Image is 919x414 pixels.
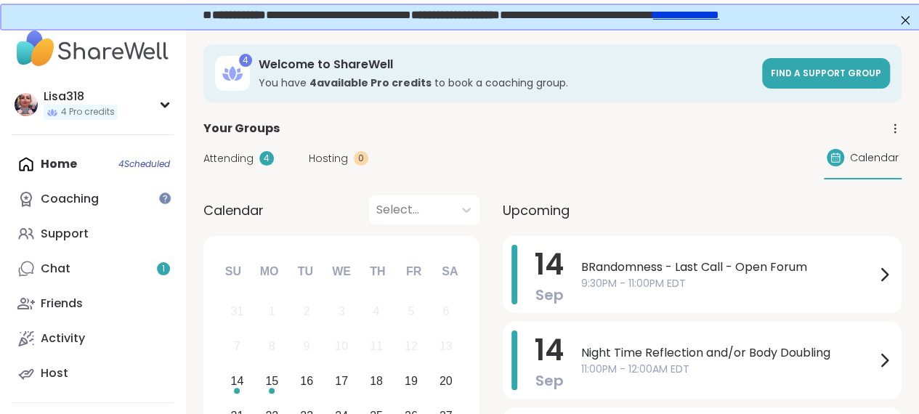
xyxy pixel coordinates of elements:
div: 1 [269,301,275,321]
div: Not available Wednesday, September 3rd, 2025 [326,296,357,328]
div: Coaching [41,191,99,207]
div: 3 [339,301,345,321]
a: Friends [12,286,174,321]
div: Choose Friday, September 19th, 2025 [395,366,426,397]
a: Find a support group [762,58,890,89]
div: Su [217,256,249,288]
div: Not available Tuesday, September 9th, 2025 [291,331,323,362]
div: 12 [405,336,418,356]
a: Activity [12,321,174,356]
div: 14 [230,371,243,391]
iframe: Spotlight [159,192,171,204]
div: Lisa318 [44,89,118,105]
div: 5 [408,301,414,321]
div: Choose Saturday, September 20th, 2025 [430,366,461,397]
div: 2 [304,301,310,321]
div: 4 [239,54,252,67]
a: Host [12,356,174,391]
span: Find a support group [771,67,881,79]
div: 15 [265,371,278,391]
div: Th [362,256,394,288]
h3: Welcome to ShareWell [259,57,753,73]
h3: You have to book a coaching group. [259,76,753,90]
div: Not available Tuesday, September 2nd, 2025 [291,296,323,328]
div: Not available Monday, September 8th, 2025 [256,331,288,362]
span: Calendar [203,200,264,220]
div: Friends [41,296,83,312]
div: Not available Thursday, September 11th, 2025 [361,331,392,362]
div: Not available Wednesday, September 10th, 2025 [326,331,357,362]
div: Activity [41,330,85,346]
div: Not available Friday, September 12th, 2025 [395,331,426,362]
span: BRandomness - Last Call - Open Forum [581,259,875,276]
div: 9 [304,336,310,356]
img: Lisa318 [15,93,38,116]
div: Sa [434,256,466,288]
div: Host [41,365,68,381]
div: Not available Friday, September 5th, 2025 [395,296,426,328]
div: Not available Sunday, August 31st, 2025 [222,296,253,328]
div: Chat [41,261,70,277]
span: 4 Pro credits [61,106,115,118]
div: 4 [373,301,379,321]
div: 20 [440,371,453,391]
span: Hosting [309,151,348,166]
div: Not available Saturday, September 6th, 2025 [430,296,461,328]
div: 7 [234,336,240,356]
a: Chat1 [12,251,174,286]
div: Choose Sunday, September 14th, 2025 [222,366,253,397]
span: Sep [535,370,564,391]
div: Choose Thursday, September 18th, 2025 [361,366,392,397]
div: 8 [269,336,275,356]
div: 0 [354,151,368,166]
div: 4 [259,151,274,166]
div: Fr [397,256,429,288]
span: Calendar [850,150,899,166]
span: 11:00PM - 12:00AM EDT [581,362,875,377]
div: 17 [335,371,348,391]
div: Mo [253,256,285,288]
div: Tu [289,256,321,288]
div: Not available Saturday, September 13th, 2025 [430,331,461,362]
span: Upcoming [503,200,570,220]
span: Night Time Reflection and/or Body Doubling [581,344,875,362]
div: 11 [370,336,383,356]
div: 19 [405,371,418,391]
span: Attending [203,151,254,166]
div: 18 [370,371,383,391]
div: Choose Tuesday, September 16th, 2025 [291,366,323,397]
div: Not available Monday, September 1st, 2025 [256,296,288,328]
div: Choose Monday, September 15th, 2025 [256,366,288,397]
span: 14 [535,330,564,370]
div: 13 [440,336,453,356]
span: Your Groups [203,120,280,137]
div: 31 [230,301,243,321]
span: 9:30PM - 11:00PM EDT [581,276,875,291]
img: ShareWell Nav Logo [12,23,174,74]
div: Not available Thursday, September 4th, 2025 [361,296,392,328]
span: 1 [162,263,165,275]
span: Sep [535,285,564,305]
div: 6 [442,301,449,321]
div: Not available Sunday, September 7th, 2025 [222,331,253,362]
a: Support [12,216,174,251]
div: 10 [335,336,348,356]
a: Coaching [12,182,174,216]
span: 14 [535,244,564,285]
div: Choose Wednesday, September 17th, 2025 [326,366,357,397]
div: 16 [300,371,313,391]
b: 4 available Pro credit s [309,76,432,90]
div: We [325,256,357,288]
div: Support [41,226,89,242]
